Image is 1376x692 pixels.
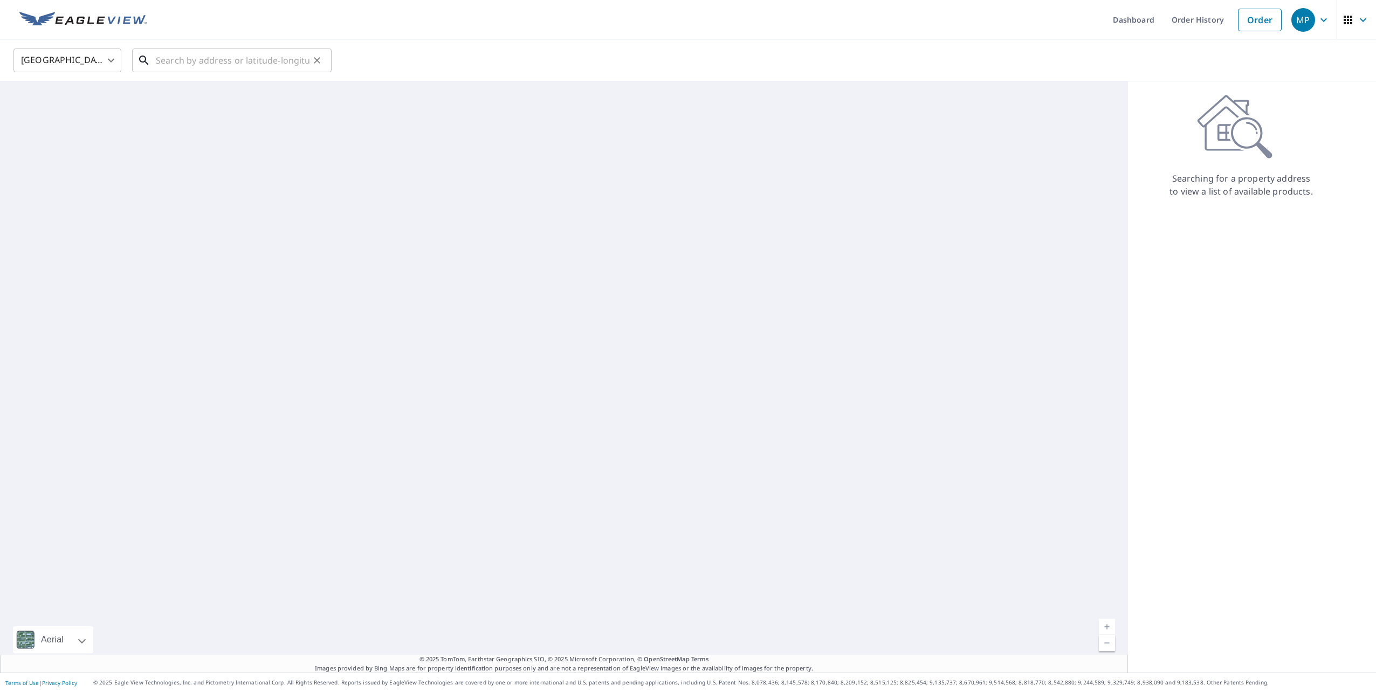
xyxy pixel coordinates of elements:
div: [GEOGRAPHIC_DATA] [13,45,121,75]
p: | [5,680,77,686]
button: Clear [309,53,325,68]
a: Current Level 5, Zoom Out [1099,635,1115,651]
a: Terms of Use [5,679,39,687]
div: Aerial [13,626,93,653]
span: © 2025 TomTom, Earthstar Geographics SIO, © 2025 Microsoft Corporation, © [419,655,709,664]
a: Privacy Policy [42,679,77,687]
div: Aerial [38,626,67,653]
p: Searching for a property address to view a list of available products. [1169,172,1313,198]
p: © 2025 Eagle View Technologies, Inc. and Pictometry International Corp. All Rights Reserved. Repo... [93,679,1371,687]
div: MP [1291,8,1315,32]
input: Search by address or latitude-longitude [156,45,309,75]
img: EV Logo [19,12,147,28]
a: OpenStreetMap [644,655,689,663]
a: Order [1238,9,1282,31]
a: Current Level 5, Zoom In [1099,619,1115,635]
a: Terms [691,655,709,663]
